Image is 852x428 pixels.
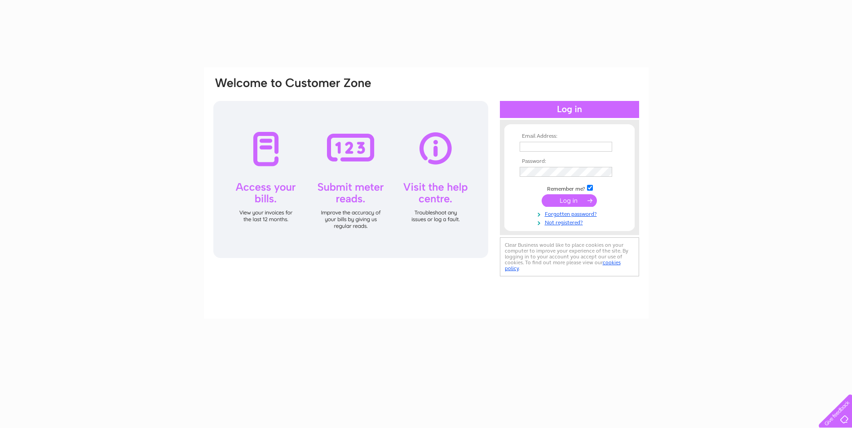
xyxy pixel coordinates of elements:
[517,183,622,192] td: Remember me?
[542,194,597,207] input: Submit
[505,259,621,271] a: cookies policy
[520,218,622,226] a: Not registered?
[517,158,622,165] th: Password:
[520,209,622,218] a: Forgotten password?
[500,237,639,276] div: Clear Business would like to place cookies on your computer to improve your experience of the sit...
[517,133,622,140] th: Email Address:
